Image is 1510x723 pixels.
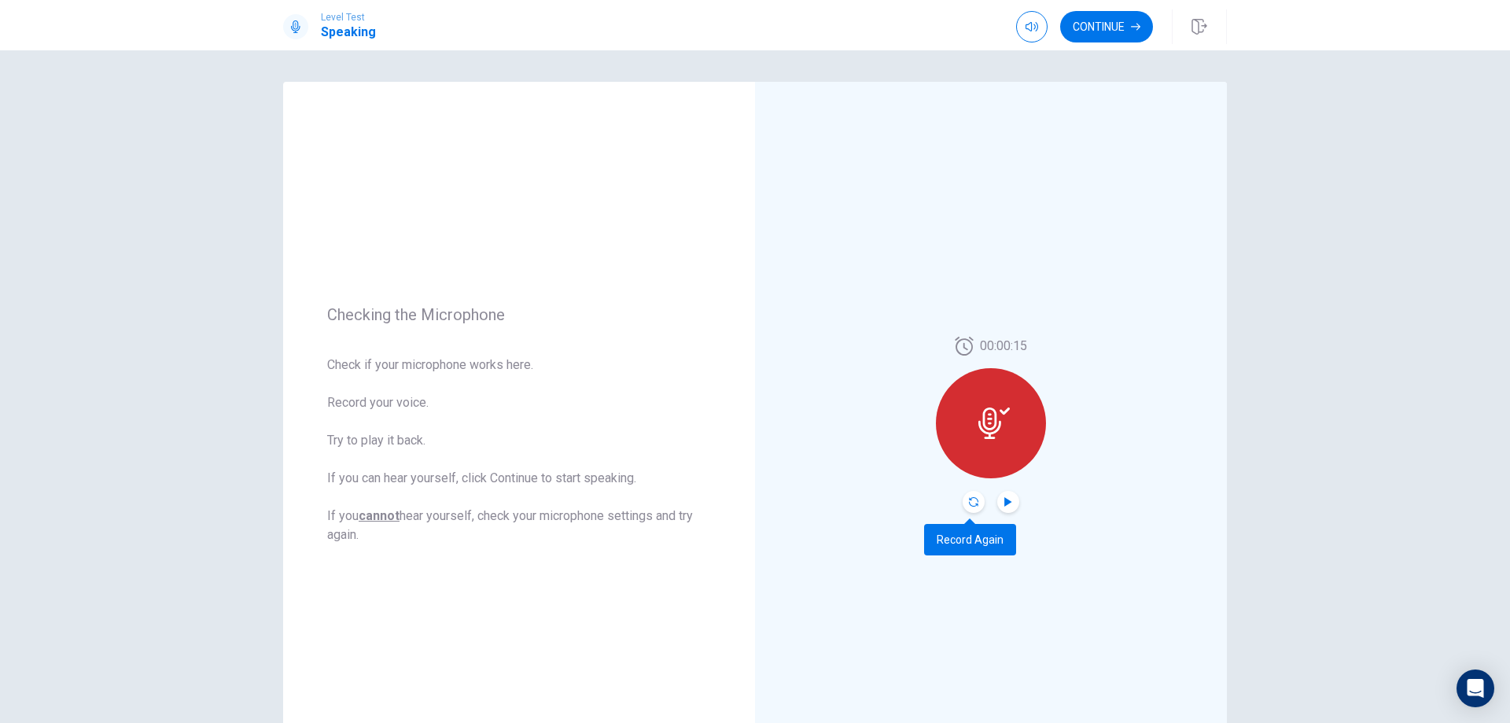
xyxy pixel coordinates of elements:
span: Check if your microphone works here. Record your voice. Try to play it back. If you can hear your... [327,356,711,544]
u: cannot [359,508,400,523]
button: Continue [1060,11,1153,42]
h1: Speaking [321,23,376,42]
div: Record Again [924,524,1016,555]
button: Play Audio [997,491,1019,513]
span: Level Test [321,12,376,23]
button: Record Again [963,491,985,513]
div: Open Intercom Messenger [1457,670,1494,707]
span: 00:00:15 [980,337,1027,356]
span: Checking the Microphone [327,305,711,324]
